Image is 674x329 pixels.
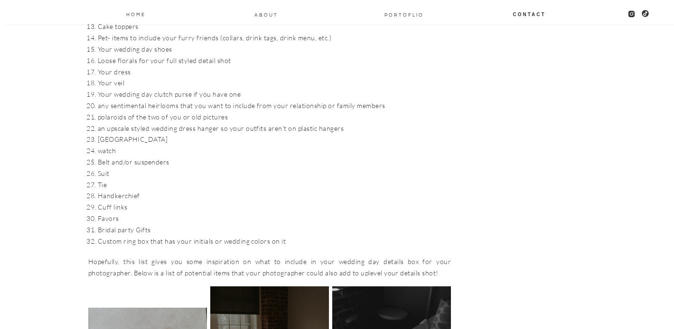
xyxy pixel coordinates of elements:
[381,10,428,18] a: PORTOFLIO
[98,77,451,89] li: Your veil
[254,10,279,18] a: About
[98,156,451,168] li: Belt and/or suspenders
[512,10,546,18] a: Contact
[88,256,451,279] p: Hopefully, this list gives you some inspiration on what to include in your wedding day details bo...
[98,201,451,213] li: Cuff links
[98,134,451,145] li: [GEOGRAPHIC_DATA]
[98,32,451,44] li: Pet- items to include your furry friends (collars, drink tags, drink menu, etc.)
[98,213,451,224] li: Favors
[98,89,451,100] li: Your wedding day clutch purse if you have one
[98,55,451,66] li: Loose florals for your full styled detail shot
[98,190,451,201] li: Handkerchief
[125,10,146,18] a: Home
[98,66,451,78] li: Your dress
[98,123,451,134] li: an upscale styled wedding dress hanger so your outfits aren’t on plastic hangers
[98,236,451,247] li: Custom ring box that has your initials or wedding colors on it
[98,100,451,111] li: any sentimental heirlooms that you want to include from your relationship or family members
[98,179,451,191] li: Tie
[98,21,451,32] li: Cake toppers
[98,168,451,179] li: Suit
[98,145,451,156] li: watch
[98,44,451,55] li: Your wedding day shoes
[98,224,451,236] li: Bridal party Gifts
[98,111,451,123] li: polaroids of the two of you or old pictures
